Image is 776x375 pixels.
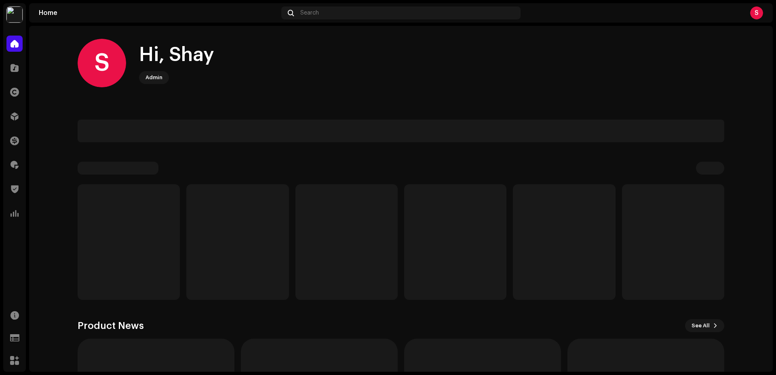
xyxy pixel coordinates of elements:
[750,6,763,19] div: S
[78,39,126,87] div: S
[300,10,319,16] span: Search
[139,42,214,68] div: Hi, Shay
[6,6,23,23] img: c162b49e-2ff9-46a3-b4ef-7b1a7b416617
[685,319,724,332] button: See All
[692,318,710,334] span: See All
[78,319,144,332] h3: Product News
[145,73,162,82] div: Admin
[39,10,278,16] div: Home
